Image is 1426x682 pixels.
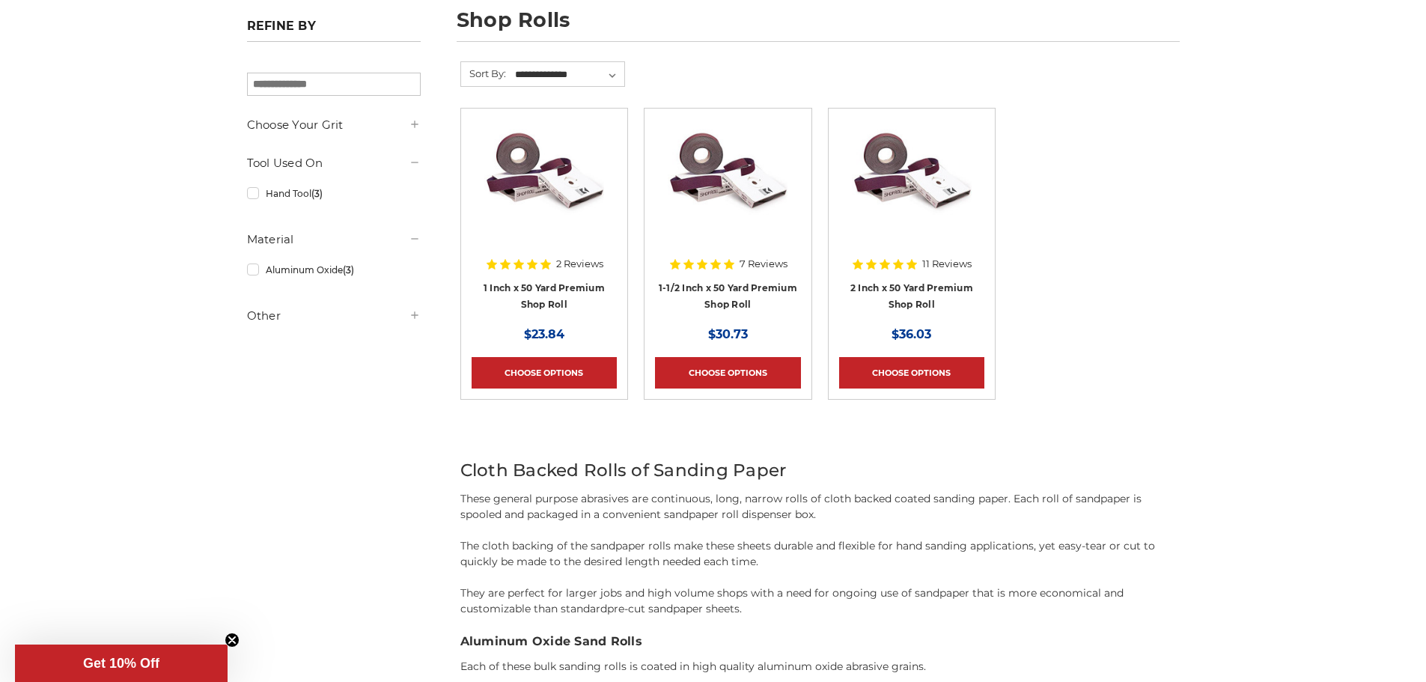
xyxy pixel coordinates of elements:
[83,656,159,671] span: Get 10% Off
[922,259,972,269] span: 11 Reviews
[892,327,931,341] span: $36.03
[655,119,800,264] a: 1-1/2 Inch x 50 Yard Premium Shop Roll
[708,327,748,341] span: $30.73
[607,602,740,615] a: pre-cut sandpaper sheets
[460,633,1180,651] h3: Aluminum Oxide Sand Rolls
[852,119,972,239] img: 2 Inch x 50 Yard Premium Shop Roll
[513,64,624,86] select: Sort By:
[524,327,564,341] span: $23.84
[247,19,421,42] h5: Refine by
[839,119,984,264] a: 2 Inch x 50 Yard Premium Shop Roll
[668,119,787,239] img: 1-1/2 Inch x 50 Yard Premium Shop Roll
[472,119,617,264] a: 1 Inch x 50 Yard Premium Shop Roll
[461,62,506,85] label: Sort By:
[740,259,787,269] span: 7 Reviews
[457,10,1180,42] h1: shop rolls
[839,357,984,389] a: Choose Options
[225,633,240,648] button: Close teaser
[460,659,1180,675] p: Each of these bulk sanding rolls is coated in high quality aluminum oxide abrasive grains.
[659,282,797,311] a: 1-1/2 Inch x 50 Yard Premium Shop Roll
[247,154,421,172] h5: Tool Used On
[484,119,604,239] img: 1 Inch x 50 Yard Premium Shop Roll
[484,282,605,311] a: 1 Inch x 50 Yard Premium Shop Roll
[247,257,421,283] a: Aluminum Oxide
[15,645,228,682] div: Get 10% OffClose teaser
[247,231,421,249] h5: Material
[460,491,1180,523] p: These general purpose abrasives are continuous, long, narrow rolls of cloth backed coated sanding...
[850,282,973,311] a: 2 Inch x 50 Yard Premium Shop Roll
[472,357,617,389] a: Choose Options
[655,357,800,389] a: Choose Options
[247,116,421,134] h5: Choose Your Grit
[247,180,421,207] a: Hand Tool
[343,264,354,275] span: (3)
[460,538,1180,570] p: The cloth backing of the sandpaper rolls make these sheets durable and flexible for hand sanding ...
[460,585,1180,617] p: They are perfect for larger jobs and high volume shops with a need for ongoing use of sandpaper t...
[556,259,603,269] span: 2 Reviews
[247,307,421,325] h5: Other
[460,457,1180,484] h2: Cloth Backed Rolls of Sanding Paper
[311,188,323,199] span: (3)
